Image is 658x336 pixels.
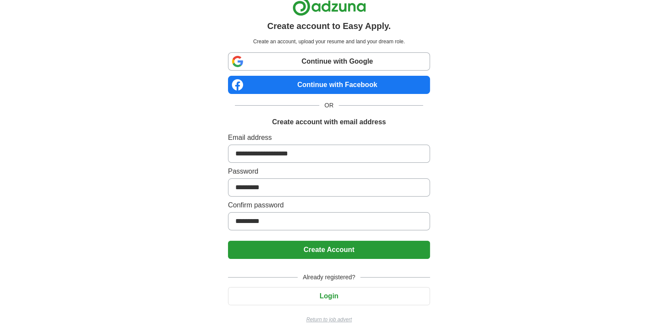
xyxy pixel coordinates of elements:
a: Login [228,292,430,300]
label: Password [228,166,430,177]
span: Already registered? [298,273,360,282]
a: Return to job advert [228,316,430,323]
label: Email address [228,132,430,143]
h1: Create account to Easy Apply. [267,19,391,32]
label: Confirm password [228,200,430,210]
a: Continue with Facebook [228,76,430,94]
a: Continue with Google [228,52,430,71]
button: Create Account [228,241,430,259]
h1: Create account with email address [272,117,386,127]
span: OR [319,101,339,110]
button: Login [228,287,430,305]
p: Create an account, upload your resume and land your dream role. [230,38,428,45]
